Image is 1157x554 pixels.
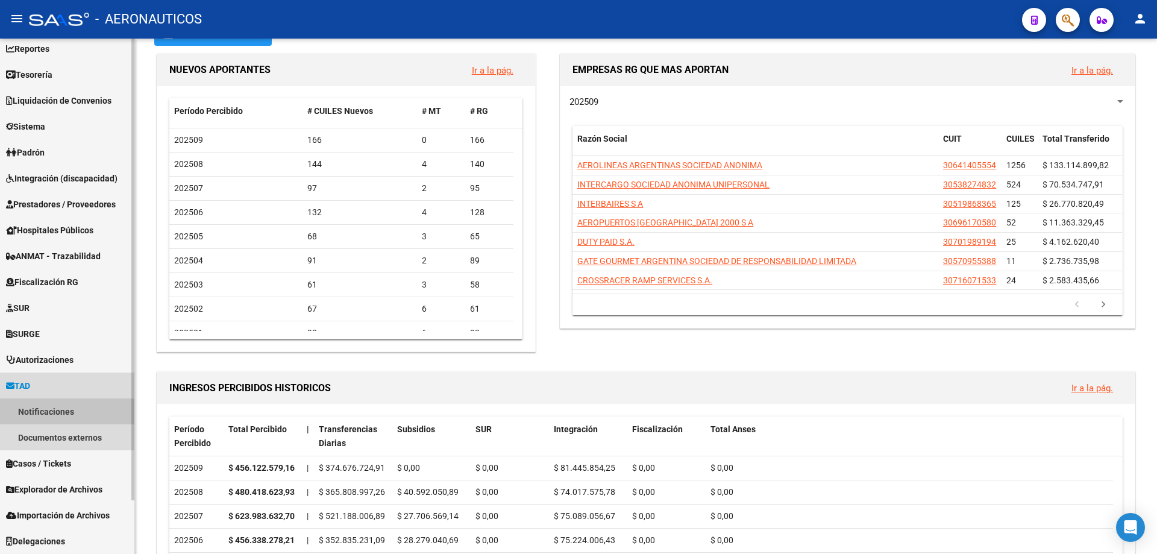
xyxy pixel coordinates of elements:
[6,301,30,315] span: SUR
[397,424,435,434] span: Subsidios
[1006,275,1016,285] span: 24
[1006,180,1021,189] span: 524
[422,230,460,244] div: 3
[1065,298,1088,312] a: go to previous page
[710,535,733,545] span: $ 0,00
[319,487,385,497] span: $ 365.808.997,26
[554,535,615,545] span: $ 75.224.006,43
[422,106,441,116] span: # MT
[422,133,460,147] div: 0
[632,463,655,473] span: $ 0,00
[1006,218,1016,227] span: 52
[307,326,413,340] div: 98
[1043,218,1104,227] span: $ 11.363.329,45
[554,463,615,473] span: $ 81.445.854,25
[710,424,756,434] span: Total Anses
[228,487,295,497] strong: $ 480.418.623,93
[307,181,413,195] div: 97
[6,172,118,185] span: Integración (discapacidad)
[169,417,224,456] datatable-header-cell: Período Percibido
[174,207,203,217] span: 202506
[577,134,627,143] span: Razón Social
[1006,256,1016,266] span: 11
[710,511,733,521] span: $ 0,00
[554,487,615,497] span: $ 74.017.575,78
[554,424,598,434] span: Integración
[1043,275,1099,285] span: $ 2.583.435,66
[471,417,549,456] datatable-header-cell: SUR
[1043,180,1104,189] span: $ 70.534.747,91
[303,98,418,124] datatable-header-cell: # CUILES Nuevos
[1002,126,1038,166] datatable-header-cell: CUILES
[174,256,203,265] span: 202504
[1116,513,1145,542] div: Open Intercom Messenger
[397,463,420,473] span: $ 0,00
[475,463,498,473] span: $ 0,00
[577,199,643,209] span: INTERBAIRES S A
[577,218,753,227] span: AEROPUERTOS [GEOGRAPHIC_DATA] 2000 S A
[6,535,65,548] span: Delegaciones
[228,463,295,473] strong: $ 456.122.579,16
[572,126,938,166] datatable-header-cell: Razón Social
[307,206,413,219] div: 132
[470,181,509,195] div: 95
[943,160,996,170] span: 30641405554
[169,64,271,75] span: NUEVOS APORTANTES
[470,133,509,147] div: 166
[470,230,509,244] div: 65
[1006,199,1021,209] span: 125
[224,417,302,456] datatable-header-cell: Total Percibido
[943,134,962,143] span: CUIT
[938,126,1002,166] datatable-header-cell: CUIT
[465,98,513,124] datatable-header-cell: # RG
[228,424,287,434] span: Total Percibido
[307,463,309,473] span: |
[319,535,385,545] span: $ 352.835.231,09
[470,302,509,316] div: 61
[549,417,627,456] datatable-header-cell: Integración
[6,327,40,341] span: SURGE
[577,275,712,285] span: CROSSRACER RAMP SERVICES S.A.
[174,485,219,499] div: 202508
[943,237,996,247] span: 30701989194
[174,461,219,475] div: 202509
[174,304,203,313] span: 202502
[422,326,460,340] div: 6
[6,483,102,496] span: Explorador de Archivos
[6,250,101,263] span: ANMAT - Trazabilidad
[475,511,498,521] span: $ 0,00
[307,254,413,268] div: 91
[1043,160,1109,170] span: $ 133.114.899,82
[169,382,331,394] span: INGRESOS PERCIBIDOS HISTORICOS
[397,511,459,521] span: $ 27.706.569,14
[1043,134,1109,143] span: Total Transferido
[943,199,996,209] span: 30519868365
[1092,298,1115,312] a: go to next page
[577,256,856,266] span: GATE GOURMET ARGENTINA SOCIEDAD DE RESPONSABILIDAD LIMITADA
[6,120,45,133] span: Sistema
[943,256,996,266] span: 30570955388
[1006,134,1035,143] span: CUILES
[710,463,733,473] span: $ 0,00
[1133,11,1147,26] mat-icon: person
[572,64,729,75] span: EMPRESAS RG QUE MAS APORTAN
[174,106,243,116] span: Período Percibido
[174,183,203,193] span: 202507
[6,353,74,367] span: Autorizaciones
[627,417,706,456] datatable-header-cell: Fiscalización
[392,417,471,456] datatable-header-cell: Subsidios
[475,424,492,434] span: SUR
[319,424,377,448] span: Transferencias Diarias
[710,487,733,497] span: $ 0,00
[307,106,373,116] span: # CUILES Nuevos
[422,302,460,316] div: 6
[470,106,488,116] span: # RG
[1043,237,1099,247] span: $ 4.162.620,40
[6,198,116,211] span: Prestadores / Proveedores
[943,218,996,227] span: 30696170580
[577,237,635,247] span: DUTY PAID S.A.
[1038,126,1122,166] datatable-header-cell: Total Transferido
[174,159,203,169] span: 202508
[174,280,203,289] span: 202503
[319,463,385,473] span: $ 374.676.724,91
